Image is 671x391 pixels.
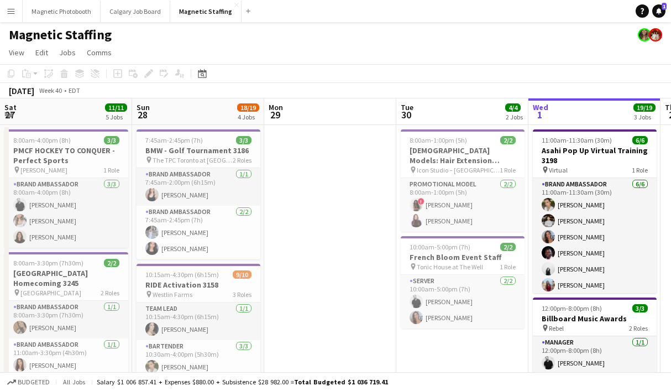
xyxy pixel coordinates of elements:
[153,156,233,164] span: The TPC Toronto at [GEOGRAPHIC_DATA]
[401,275,525,329] app-card-role: Server2/210:00am-5:00pm (7h)[PERSON_NAME][PERSON_NAME]
[69,86,80,95] div: EDT
[506,113,523,121] div: 2 Jobs
[87,48,112,58] span: Comms
[500,243,516,251] span: 2/2
[542,304,602,312] span: 12:00pm-8:00pm (8h)
[505,103,521,112] span: 4/4
[533,314,657,324] h3: Billboard Music Awards
[137,145,260,155] h3: BMW - Golf Tournament 3186
[4,102,17,112] span: Sat
[9,48,24,58] span: View
[3,108,17,121] span: 27
[634,113,655,121] div: 3 Jobs
[59,48,76,58] span: Jobs
[137,102,150,112] span: Sun
[9,27,112,43] h1: Magnetic Staffing
[137,303,260,340] app-card-role: Team Lead1/110:15am-4:30pm (6h15m)[PERSON_NAME]
[401,129,525,232] app-job-card: 8:00am-1:00pm (5h)2/2[DEMOGRAPHIC_DATA] Models: Hair Extension Models | 3321 Icon Studio – [GEOGR...
[500,263,516,271] span: 1 Role
[153,290,192,299] span: Westlin Farms
[35,48,48,58] span: Edit
[401,236,525,329] app-job-card: 10:00am-5:00pm (7h)2/2French Bloom Event Staff Tonic House at The Well1 RoleServer2/210:00am-5:00...
[135,108,150,121] span: 28
[4,129,128,248] app-job-card: 8:00am-4:00pm (8h)3/3PMCF HOCKEY TO CONQUER - Perfect Sports [PERSON_NAME]1 RoleBrand Ambassador3...
[137,206,260,259] app-card-role: Brand Ambassador2/27:45am-2:45pm (7h)[PERSON_NAME][PERSON_NAME]
[104,259,119,267] span: 2/2
[401,178,525,232] app-card-role: Promotional Model2/28:00am-1:00pm (5h)![PERSON_NAME][PERSON_NAME]
[418,198,424,205] span: !
[233,270,251,279] span: 9/10
[4,252,128,376] app-job-card: 8:00am-3:30pm (7h30m)2/2[GEOGRAPHIC_DATA] Homecoming 3245 [GEOGRAPHIC_DATA]2 RolesBrand Ambassado...
[137,168,260,206] app-card-role: Brand Ambassador1/17:45am-2:00pm (6h15m)[PERSON_NAME]
[500,166,516,174] span: 1 Role
[549,324,564,332] span: Rebel
[652,4,665,18] a: 1
[533,102,548,112] span: Wed
[13,259,83,267] span: 8:00am-3:30pm (7h30m)
[294,378,388,386] span: Total Budgeted $1 036 719.41
[533,145,657,165] h3: Asahi Pop Up Virtual Training 3198
[549,166,568,174] span: Virtual
[533,129,657,293] app-job-card: 11:00am-11:30am (30m)6/6Asahi Pop Up Virtual Training 3198 Virtual1 RoleBrand Ambassador6/611:00a...
[4,178,128,248] app-card-role: Brand Ambassador3/38:00am-4:00pm (8h)[PERSON_NAME][PERSON_NAME][PERSON_NAME]
[269,102,283,112] span: Mon
[13,136,71,144] span: 8:00am-4:00pm (8h)
[632,166,648,174] span: 1 Role
[4,338,128,376] app-card-role: Brand Ambassador1/111:00am-3:30pm (4h30m)[PERSON_NAME]
[4,268,128,288] h3: [GEOGRAPHIC_DATA] Homecoming 3245
[662,3,667,10] span: 1
[23,1,101,22] button: Magnetic Photobooth
[145,270,219,279] span: 10:15am-4:30pm (6h15m)
[236,136,251,144] span: 3/3
[401,145,525,165] h3: [DEMOGRAPHIC_DATA] Models: Hair Extension Models | 3321
[137,280,260,290] h3: RIDE Activation 3158
[4,145,128,165] h3: PMCF HOCKEY TO CONQUER - Perfect Sports
[9,85,34,96] div: [DATE]
[106,113,127,121] div: 5 Jobs
[170,1,242,22] button: Magnetic Staffing
[4,45,29,60] a: View
[137,129,260,259] app-job-card: 7:45am-2:45pm (7h)3/3BMW - Golf Tournament 3186 The TPC Toronto at [GEOGRAPHIC_DATA]2 RolesBrand ...
[55,45,80,60] a: Jobs
[101,289,119,297] span: 2 Roles
[417,166,500,174] span: Icon Studio – [GEOGRAPHIC_DATA]
[267,108,283,121] span: 29
[633,103,656,112] span: 19/19
[500,136,516,144] span: 2/2
[638,28,651,41] app-user-avatar: Bianca Fantauzzi
[82,45,116,60] a: Comms
[542,136,612,144] span: 11:00am-11:30am (30m)
[6,376,51,388] button: Budgeted
[531,108,548,121] span: 1
[145,136,203,144] span: 7:45am-2:45pm (7h)
[233,156,251,164] span: 2 Roles
[401,252,525,262] h3: French Bloom Event Staff
[233,290,251,299] span: 3 Roles
[61,378,87,386] span: All jobs
[20,166,67,174] span: [PERSON_NAME]
[629,324,648,332] span: 2 Roles
[410,136,467,144] span: 8:00am-1:00pm (5h)
[533,178,657,296] app-card-role: Brand Ambassador6/611:00am-11:30am (30m)[PERSON_NAME][PERSON_NAME][PERSON_NAME][PERSON_NAME][PERS...
[97,378,388,386] div: Salary $1 006 857.41 + Expenses $880.00 + Subsistence $28 982.00 =
[237,103,259,112] span: 18/19
[632,136,648,144] span: 6/6
[20,289,81,297] span: [GEOGRAPHIC_DATA]
[399,108,413,121] span: 30
[105,103,127,112] span: 11/11
[18,378,50,386] span: Budgeted
[533,336,657,374] app-card-role: Manager1/112:00pm-8:00pm (8h)[PERSON_NAME]
[103,166,119,174] span: 1 Role
[31,45,53,60] a: Edit
[36,86,64,95] span: Week 40
[104,136,119,144] span: 3/3
[401,102,413,112] span: Tue
[417,263,483,271] span: Tonic House at The Well
[649,28,662,41] app-user-avatar: Kara & Monika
